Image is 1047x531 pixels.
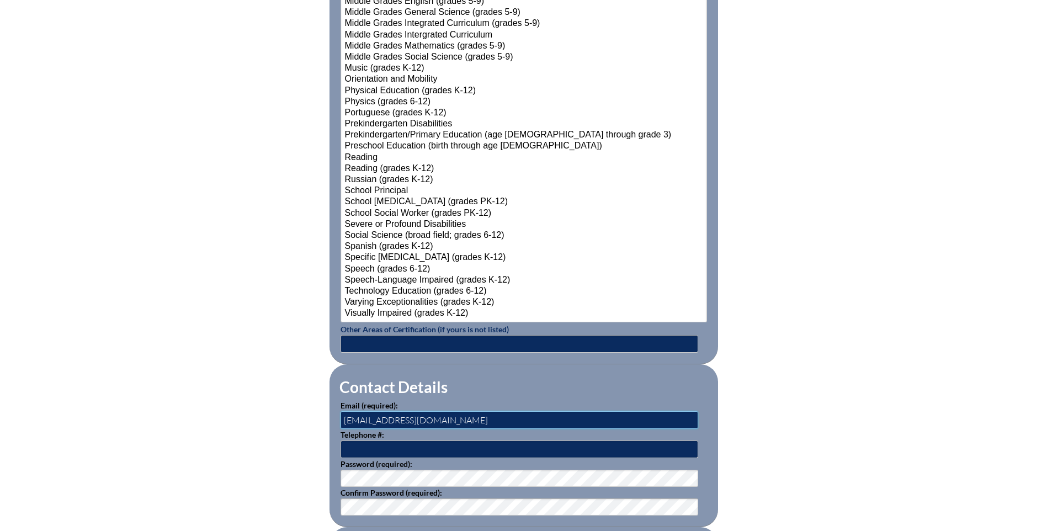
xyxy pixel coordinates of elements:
[341,459,412,469] label: Password (required):
[344,163,704,174] option: Reading (grades K-12)
[344,108,704,119] option: Portuguese (grades K-12)
[341,430,384,439] label: Telephone #:
[344,197,704,208] option: School [MEDICAL_DATA] (grades PK-12)
[344,41,704,52] option: Middle Grades Mathematics (grades 5-9)
[344,219,704,230] option: Severe or Profound Disabilities
[338,378,449,396] legend: Contact Details
[344,152,704,163] option: Reading
[344,141,704,152] option: Preschool Education (birth through age [DEMOGRAPHIC_DATA])
[344,174,704,185] option: Russian (grades K-12)
[344,63,704,74] option: Music (grades K-12)
[344,130,704,141] option: Prekindergarten/Primary Education (age [DEMOGRAPHIC_DATA] through grade 3)
[344,119,704,130] option: Prekindergarten Disabilities
[344,297,704,308] option: Varying Exceptionalities (grades K-12)
[344,74,704,85] option: Orientation and Mobility
[344,208,704,219] option: School Social Worker (grades PK-12)
[344,308,704,319] option: Visually Impaired (grades K-12)
[344,252,704,263] option: Specific [MEDICAL_DATA] (grades K-12)
[344,30,704,41] option: Middle Grades Intergrated Curriculum
[341,325,509,334] label: Other Areas of Certification (if yours is not listed)
[344,286,704,297] option: Technology Education (grades 6-12)
[344,264,704,275] option: Speech (grades 6-12)
[341,488,442,497] label: Confirm Password (required):
[344,230,704,241] option: Social Science (broad field; grades 6-12)
[341,401,398,410] label: Email (required):
[344,52,704,63] option: Middle Grades Social Science (grades 5-9)
[344,86,704,97] option: Physical Education (grades K-12)
[344,97,704,108] option: Physics (grades 6-12)
[344,241,704,252] option: Spanish (grades K-12)
[344,185,704,197] option: School Principal
[344,7,704,18] option: Middle Grades General Science (grades 5-9)
[344,18,704,29] option: Middle Grades Integrated Curriculum (grades 5-9)
[344,275,704,286] option: Speech-Language Impaired (grades K-12)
